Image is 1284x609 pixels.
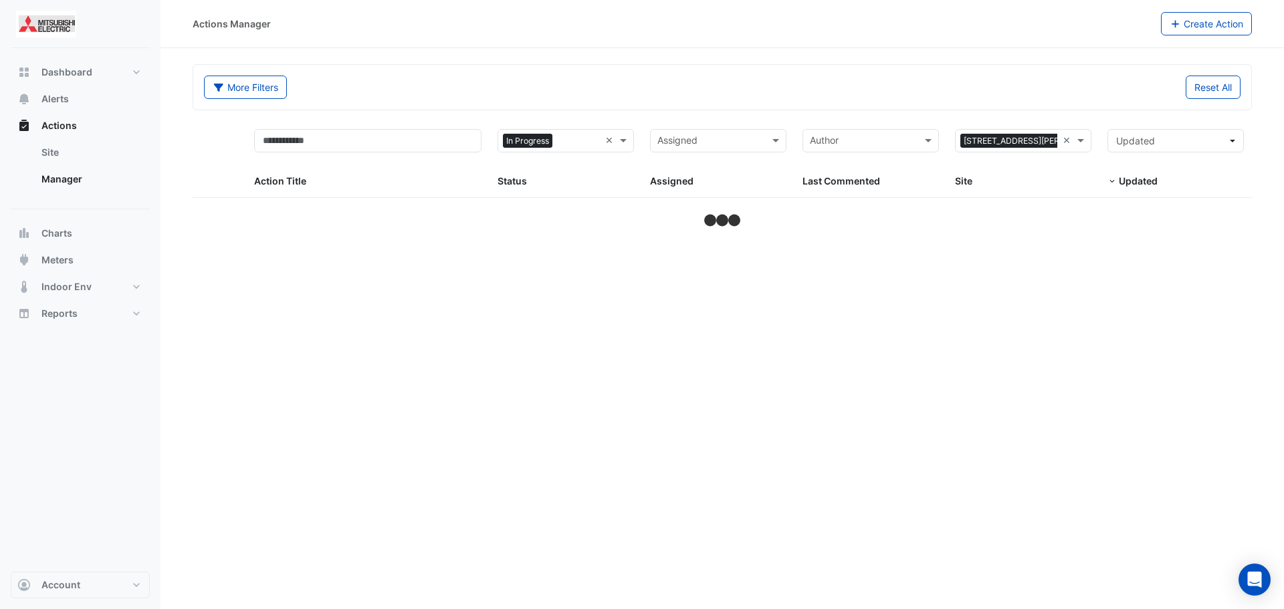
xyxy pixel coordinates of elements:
[41,92,69,106] span: Alerts
[11,112,150,139] button: Actions
[11,220,150,247] button: Charts
[1116,135,1155,146] span: Updated
[11,572,150,598] button: Account
[1119,175,1158,187] span: Updated
[1186,76,1241,99] button: Reset All
[31,139,150,166] a: Site
[204,76,287,99] button: More Filters
[960,134,1110,148] span: [STREET_ADDRESS][PERSON_NAME]
[802,175,880,187] span: Last Commented
[1063,133,1074,148] span: Clear
[1239,564,1271,596] div: Open Intercom Messenger
[11,273,150,300] button: Indoor Env
[498,175,527,187] span: Status
[41,253,74,267] span: Meters
[503,134,552,148] span: In Progress
[17,66,31,79] app-icon: Dashboard
[41,578,80,592] span: Account
[11,86,150,112] button: Alerts
[16,11,76,37] img: Company Logo
[41,66,92,79] span: Dashboard
[17,307,31,320] app-icon: Reports
[955,175,972,187] span: Site
[17,253,31,267] app-icon: Meters
[17,280,31,293] app-icon: Indoor Env
[31,166,150,193] a: Manager
[11,139,150,198] div: Actions
[41,280,92,293] span: Indoor Env
[11,59,150,86] button: Dashboard
[41,227,72,240] span: Charts
[11,247,150,273] button: Meters
[650,175,693,187] span: Assigned
[254,175,306,187] span: Action Title
[17,92,31,106] app-icon: Alerts
[1107,129,1244,152] button: Updated
[11,300,150,327] button: Reports
[193,17,271,31] div: Actions Manager
[41,307,78,320] span: Reports
[41,119,77,132] span: Actions
[1161,12,1253,35] button: Create Action
[17,119,31,132] app-icon: Actions
[17,227,31,240] app-icon: Charts
[605,133,617,148] span: Clear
